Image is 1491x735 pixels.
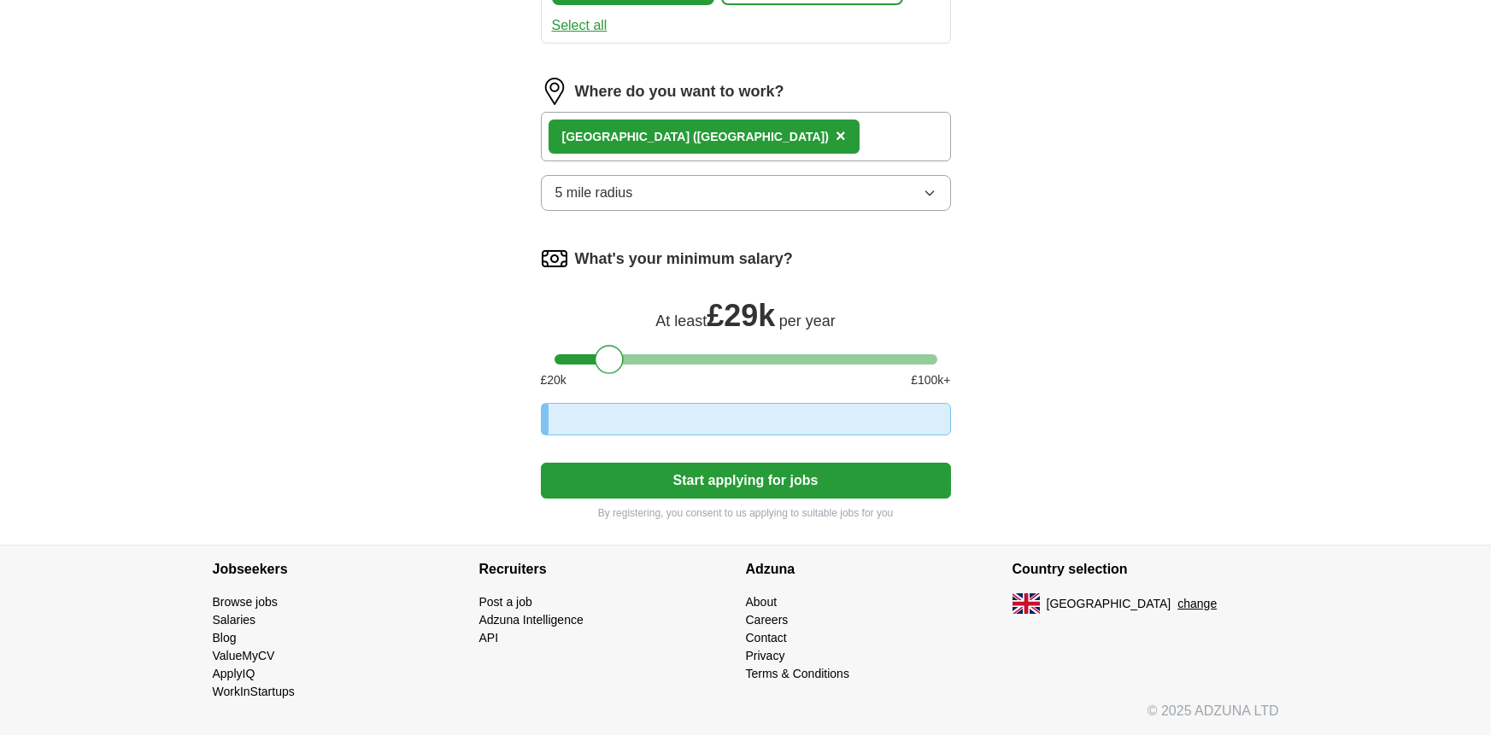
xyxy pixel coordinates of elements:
[541,505,951,521] p: By registering, you consent to us applying to suitable jobs for you
[746,649,785,662] a: Privacy
[1047,595,1171,613] span: [GEOGRAPHIC_DATA]
[746,667,849,680] a: Terms & Conditions
[213,667,255,680] a: ApplyIQ
[911,371,950,389] span: £ 100 k+
[552,15,608,36] button: Select all
[541,78,568,105] img: location.png
[693,130,829,143] span: ([GEOGRAPHIC_DATA])
[213,631,237,645] a: Blog
[779,312,836,330] span: per year
[541,463,951,499] button: Start applying for jobs
[541,371,566,389] span: £ 20 k
[746,631,787,645] a: Contact
[213,595,278,609] a: Browse jobs
[479,595,532,609] a: Post a job
[836,124,846,149] button: ×
[555,183,633,203] span: 5 mile radius
[1013,593,1040,614] img: UK flag
[655,312,707,330] span: At least
[746,613,789,627] a: Careers
[541,175,951,211] button: 5 mile radius
[1177,595,1217,613] button: change
[707,298,775,333] span: £ 29k
[213,649,275,662] a: ValueMyCV
[562,130,690,143] strong: [GEOGRAPHIC_DATA]
[746,595,778,609] a: About
[575,248,793,271] label: What's your minimum salary?
[575,80,784,103] label: Where do you want to work?
[199,701,1293,735] div: © 2025 ADZUNA LTD
[1013,545,1279,593] h4: Country selection
[479,613,584,627] a: Adzuna Intelligence
[541,245,568,272] img: salary.png
[479,631,499,645] a: API
[836,126,846,145] span: ×
[213,685,295,698] a: WorkInStartups
[213,613,256,627] a: Salaries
